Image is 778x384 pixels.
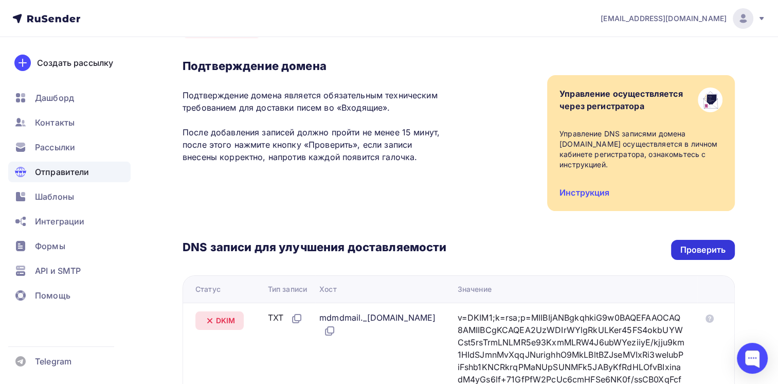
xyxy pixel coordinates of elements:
[601,8,766,29] a: [EMAIL_ADDRESS][DOMAIN_NAME]
[8,137,131,158] a: Рассылки
[216,316,236,326] span: DKIM
[35,166,89,178] span: Отправители
[183,240,446,256] h3: DNS записи для улучшения доставляемости
[559,129,722,170] div: Управление DNS записями домена [DOMAIN_NAME] осуществляется в личном кабинете регистратора, ознак...
[8,112,131,133] a: Контакты
[35,215,84,228] span: Интеграции
[268,311,303,325] div: TXT
[35,190,74,203] span: Шаблоны
[35,116,75,129] span: Контакты
[8,162,131,182] a: Отправители
[183,59,446,73] h3: Подтверждение домена
[35,289,70,302] span: Помощь
[8,88,131,108] a: Дашборд
[268,284,307,294] div: Тип записи
[680,244,726,256] div: Проверить
[35,240,65,252] span: Формы
[601,13,727,24] span: [EMAIL_ADDRESS][DOMAIN_NAME]
[35,265,81,277] span: API и SMTP
[559,187,609,198] a: Инструкция
[559,88,683,112] div: Управление осуществляется через регистратора
[458,284,492,294] div: Значение
[35,355,71,368] span: Telegram
[8,236,131,256] a: Формы
[35,141,75,153] span: Рассылки
[8,186,131,207] a: Шаблоны
[183,89,446,163] p: Подтверждение домена является обязательным техническим требованием для доставки писем во «Входящи...
[319,284,337,294] div: Хост
[319,311,441,337] div: mdmdmail._[DOMAIN_NAME]
[37,57,113,69] div: Создать рассылку
[195,284,221,294] div: Статус
[35,92,74,104] span: Дашборд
